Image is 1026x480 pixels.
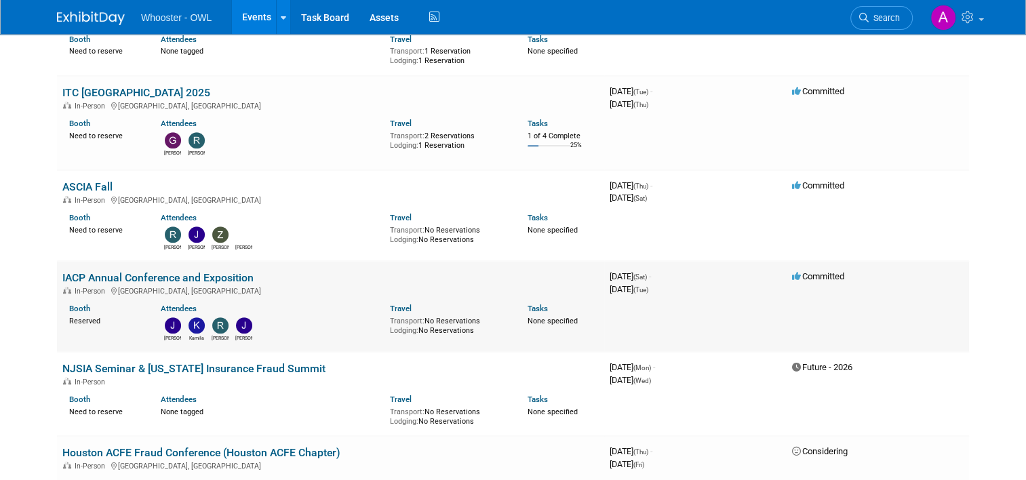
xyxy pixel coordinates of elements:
a: ITC [GEOGRAPHIC_DATA] 2025 [62,86,210,99]
div: None tagged [161,405,380,417]
a: Travel [390,213,412,222]
span: (Mon) [633,364,651,372]
span: (Sat) [633,273,647,281]
span: (Fri) [633,461,644,468]
img: Zach Artz [212,226,229,243]
span: (Wed) [633,377,651,384]
a: Tasks [528,35,548,44]
span: Committed [792,271,844,281]
a: IACP Annual Conference and Exposition [62,271,254,284]
span: [DATE] [610,271,651,281]
div: John Holsinger [235,334,252,342]
a: Travel [390,119,412,128]
div: [GEOGRAPHIC_DATA], [GEOGRAPHIC_DATA] [62,285,599,296]
div: No Reservations No Reservations [390,405,507,426]
span: Lodging: [390,326,418,335]
a: Attendees [161,119,197,128]
div: Ronald Lifton [235,243,252,251]
a: Tasks [528,119,548,128]
span: (Sat) [633,195,647,202]
img: In-Person Event [63,102,71,108]
span: [DATE] [610,375,651,385]
span: In-Person [75,287,109,296]
div: Julia Haber [164,334,181,342]
span: - [650,180,652,191]
img: ExhibitDay [57,12,125,25]
span: Transport: [390,226,425,235]
a: Attendees [161,395,197,404]
span: [DATE] [610,180,652,191]
a: Search [850,6,913,30]
span: [DATE] [610,459,644,469]
span: Transport: [390,407,425,416]
span: None specified [528,407,578,416]
div: No Reservations No Reservations [390,314,507,335]
span: Considering [792,446,848,456]
span: Lodging: [390,141,418,150]
span: In-Person [75,378,109,386]
span: [DATE] [610,99,648,109]
span: In-Person [75,196,109,205]
div: Kamila Castaneda [188,334,205,342]
span: (Thu) [633,182,648,190]
span: (Tue) [633,286,648,294]
a: Attendees [161,304,197,313]
a: Tasks [528,213,548,222]
td: 25% [570,142,582,160]
div: Richard Spradley [164,243,181,251]
span: [DATE] [610,362,655,372]
div: [GEOGRAPHIC_DATA], [GEOGRAPHIC_DATA] [62,194,599,205]
a: Booth [69,35,90,44]
span: Whooster - OWL [141,12,212,23]
a: NJSIA Seminar & [US_STATE] Insurance Fraud Summit [62,362,325,375]
span: Transport: [390,132,425,140]
div: Need to reserve [69,129,140,141]
span: - [650,446,652,456]
div: 1 of 4 Complete [528,132,599,141]
div: Gary LaFond [164,148,181,157]
div: None tagged [161,44,380,56]
span: Lodging: [390,235,418,244]
div: Need to reserve [69,223,140,235]
span: [DATE] [610,284,648,294]
span: None specified [528,226,578,235]
div: Richard Spradley [188,148,205,157]
img: James Justus [189,226,205,243]
div: Zach Artz [212,243,229,251]
span: - [653,362,655,372]
div: [GEOGRAPHIC_DATA], [GEOGRAPHIC_DATA] [62,460,599,471]
span: Lodging: [390,56,418,65]
div: Richard Spradley [212,334,229,342]
span: [DATE] [610,193,647,203]
span: [DATE] [610,446,652,456]
img: Ronald Lifton [236,226,252,243]
span: Transport: [390,47,425,56]
div: 1 Reservation 1 Reservation [390,44,507,65]
span: In-Person [75,462,109,471]
a: Attendees [161,35,197,44]
img: John Holsinger [236,317,252,334]
span: None specified [528,317,578,325]
div: Need to reserve [69,44,140,56]
a: Travel [390,304,412,313]
img: Richard Spradley [212,317,229,334]
img: In-Person Event [63,196,71,203]
a: Booth [69,304,90,313]
span: - [650,86,652,96]
span: Lodging: [390,417,418,426]
a: ASCIA Fall [62,180,113,193]
a: Booth [69,395,90,404]
img: Abe Romero [930,5,956,31]
div: Reserved [69,314,140,326]
a: Travel [390,35,412,44]
div: James Justus [188,243,205,251]
span: (Tue) [633,88,648,96]
span: (Thu) [633,101,648,108]
div: 2 Reservations 1 Reservation [390,129,507,150]
span: Transport: [390,317,425,325]
img: Kamila Castaneda [189,317,205,334]
img: Gary LaFond [165,132,181,148]
span: In-Person [75,102,109,111]
a: Travel [390,395,412,404]
a: Tasks [528,304,548,313]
